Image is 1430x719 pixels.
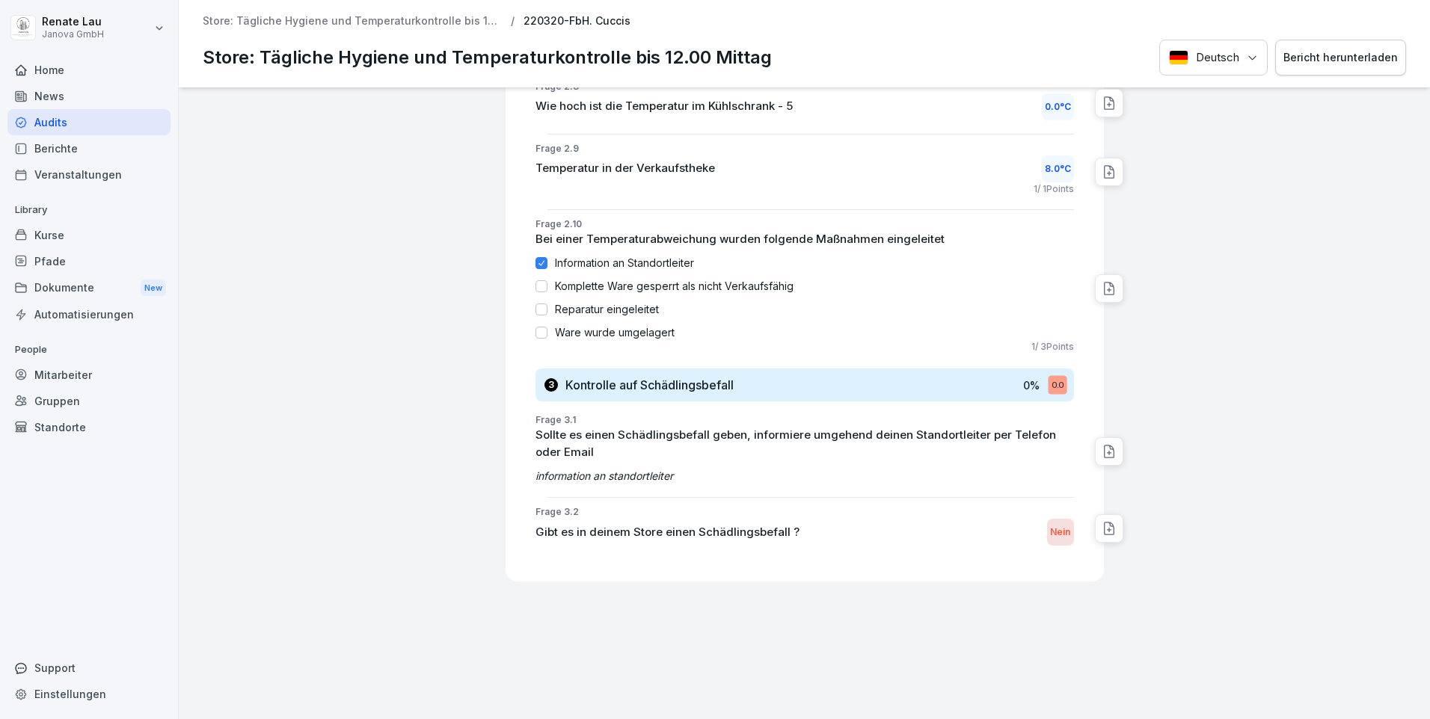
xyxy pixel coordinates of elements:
[536,427,1074,460] p: Sollte es einen Schädlingsbefall geben, informiere umgehend deinen Standortleiter per Telefon ode...
[536,142,1074,155] p: Frage 2.9
[555,255,694,271] p: Information an Standortleiter
[7,222,171,248] a: Kurse
[536,413,1074,427] p: Frage 3.1
[555,278,794,294] p: Komplette Ware gesperrt als nicht Verkaufsfähig
[42,29,104,40] p: Janova GmbH
[536,231,1074,248] p: Bei einer Temperaturabweichung wurden folgende Maßnahmen eingeleitet
[536,217,1074,231] p: Frage 2.10
[1283,49,1398,66] div: Bericht herunterladen
[7,83,171,109] a: News
[7,135,171,161] a: Berichte
[7,388,171,414] a: Gruppen
[1196,49,1239,67] p: Deutsch
[555,301,659,317] p: Reparatur eingeleitet
[1048,376,1067,395] div: 0.0
[7,274,171,302] a: DokumenteNew
[7,362,171,388] a: Mitarbeiter
[536,524,800,541] p: Gibt es in deinem Store einen Schädlingsbefall ?
[1031,340,1074,354] p: 1 / 3 Points
[536,160,715,177] p: Temperatur in der Verkaufstheke
[536,505,1074,519] p: Frage 3.2
[536,468,1074,484] p: information an standortleiter
[7,338,171,362] p: People
[1034,182,1074,196] p: 1 / 1 Points
[524,15,630,28] p: 220320-FbH. Cuccis
[7,301,171,327] a: Automatisierungen
[7,414,171,440] a: Standorte
[7,655,171,681] div: Support
[511,15,515,28] p: /
[1023,377,1040,393] p: 0 %
[203,15,502,28] a: Store: Tägliche Hygiene und Temperaturkontrolle bis 12.00 Mittag
[536,98,793,115] p: Wie hoch ist die Temperatur im Kühlschrank - 5
[555,324,675,340] p: Ware wurde umgelagert
[1042,155,1074,182] div: 8.0 °C
[7,57,171,83] a: Home
[7,109,171,135] a: Audits
[1047,519,1074,546] div: Nein
[7,198,171,222] p: Library
[1169,50,1188,65] img: Deutsch
[203,44,772,71] p: Store: Tägliche Hygiene und Temperaturkontrolle bis 12.00 Mittag
[42,16,104,28] p: Renate Lau
[7,248,171,274] a: Pfade
[7,681,171,707] a: Einstellungen
[141,280,166,297] div: New
[1275,40,1406,76] button: Bericht herunterladen
[1159,40,1268,76] button: Language
[7,274,171,302] div: Dokumente
[544,378,558,392] div: 3
[1042,93,1074,120] div: 0.0 °C
[7,161,171,188] a: Veranstaltungen
[565,377,734,393] h3: Kontrolle auf Schädlingsbefall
